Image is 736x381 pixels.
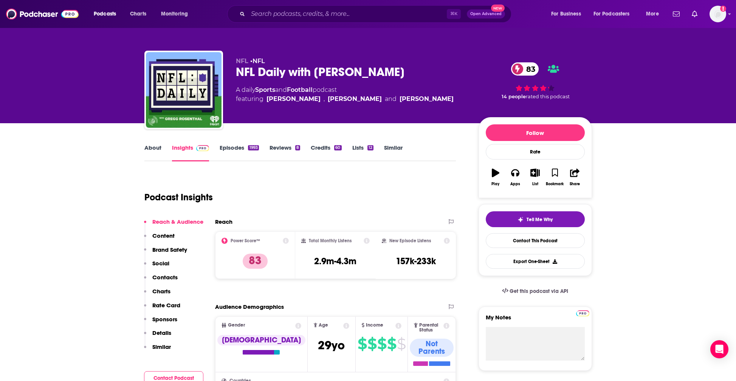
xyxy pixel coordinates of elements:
[486,254,585,269] button: Export One-Sheet
[589,8,641,20] button: open menu
[146,52,222,128] img: NFL Daily with Gregg Rosenthal
[505,164,525,191] button: Apps
[519,62,539,76] span: 83
[593,9,630,19] span: For Podcasters
[311,144,341,161] a: Credits60
[324,94,325,104] span: ,
[334,145,341,150] div: 60
[377,338,386,350] span: $
[152,260,169,267] p: Social
[551,9,581,19] span: For Business
[161,9,188,19] span: Monitoring
[491,5,505,12] span: New
[389,238,431,243] h2: New Episode Listens
[253,57,265,65] a: NFL
[152,232,175,239] p: Content
[125,8,151,20] a: Charts
[248,145,259,150] div: 1993
[152,329,171,336] p: Details
[144,218,203,232] button: Reach & Audience
[215,303,284,310] h2: Audience Demographics
[88,8,126,20] button: open menu
[217,335,305,345] div: [DEMOGRAPHIC_DATA]
[367,338,377,350] span: $
[130,9,146,19] span: Charts
[267,94,321,104] a: Gregg Rosenthal
[385,94,397,104] span: and
[6,7,79,21] img: Podchaser - Follow, Share and Rate Podcasts
[295,145,300,150] div: 8
[234,5,519,23] div: Search podcasts, credits, & more...
[641,8,668,20] button: open menu
[228,323,245,328] span: Gender
[384,144,403,161] a: Similar
[328,94,382,104] a: Jourdan Rodrigue
[396,256,436,267] h3: 157k-233k
[358,338,367,350] span: $
[525,164,545,191] button: List
[486,314,585,327] label: My Notes
[467,9,505,19] button: Open AdvancedNew
[527,217,553,223] span: Tell Me Why
[486,124,585,141] button: Follow
[255,86,275,93] a: Sports
[397,338,406,350] span: $
[144,288,170,302] button: Charts
[248,8,447,20] input: Search podcasts, credits, & more...
[689,8,700,20] a: Show notifications dropdown
[172,144,209,161] a: InsightsPodchaser Pro
[144,343,171,357] button: Similar
[511,62,539,76] a: 83
[144,260,169,274] button: Social
[144,144,161,161] a: About
[94,9,116,19] span: Podcasts
[215,218,232,225] h2: Reach
[496,282,575,300] a: Get this podcast via API
[236,57,248,65] span: NFL
[319,323,328,328] span: Age
[152,343,171,350] p: Similar
[144,316,177,330] button: Sponsors
[236,94,454,104] span: featuring
[570,182,580,186] div: Share
[470,12,502,16] span: Open Advanced
[144,232,175,246] button: Content
[314,256,356,267] h3: 2.9m-4.3m
[367,145,373,150] div: 12
[518,217,524,223] img: tell me why sparkle
[491,182,499,186] div: Play
[545,164,565,191] button: Bookmark
[366,323,383,328] span: Income
[502,94,526,99] span: 14 people
[526,94,570,99] span: rated this podcast
[546,8,590,20] button: open menu
[510,288,568,294] span: Get this podcast via API
[546,182,564,186] div: Bookmark
[352,144,373,161] a: Lists12
[144,329,171,343] button: Details
[486,233,585,248] a: Contact This Podcast
[250,57,265,65] span: •
[144,302,180,316] button: Rate Card
[565,164,584,191] button: Share
[486,211,585,227] button: tell me why sparkleTell Me Why
[710,6,726,22] button: Show profile menu
[670,8,683,20] a: Show notifications dropdown
[243,254,268,269] p: 83
[270,144,300,161] a: Reviews8
[532,182,538,186] div: List
[646,9,659,19] span: More
[486,144,585,160] div: Rate
[144,192,213,203] h1: Podcast Insights
[156,8,198,20] button: open menu
[287,86,313,93] a: Football
[720,6,726,12] svg: Add a profile image
[400,94,454,104] a: Nick Shook
[510,182,520,186] div: Apps
[152,316,177,323] p: Sponsors
[309,238,352,243] h2: Total Monthly Listens
[152,302,180,309] p: Rate Card
[236,85,454,104] div: A daily podcast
